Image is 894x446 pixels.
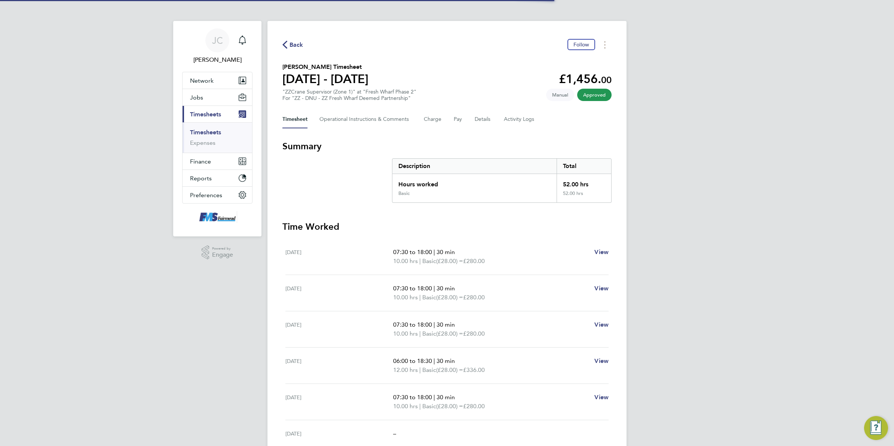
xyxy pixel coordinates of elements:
[173,21,261,236] nav: Main navigation
[182,211,252,223] a: Go to home page
[437,321,455,328] span: 30 min
[393,257,418,265] span: 10.00 hrs
[419,403,421,410] span: |
[182,28,252,64] a: JC[PERSON_NAME]
[422,329,436,338] span: Basic
[601,74,612,85] span: 00
[190,158,211,165] span: Finance
[463,294,485,301] span: £280.00
[212,36,223,45] span: JC
[393,430,396,437] span: –
[285,357,393,375] div: [DATE]
[393,321,432,328] span: 07:30 to 18:00
[393,403,418,410] span: 10.00 hrs
[198,211,237,223] img: f-mead-logo-retina.png
[594,285,609,292] span: View
[190,129,221,136] a: Timesheets
[183,89,252,106] button: Jobs
[594,248,609,256] span: View
[422,366,436,375] span: Basic
[594,393,609,402] a: View
[202,245,233,260] a: Powered byEngage
[594,357,609,366] a: View
[419,257,421,265] span: |
[422,402,436,411] span: Basic
[436,257,463,265] span: (£28.00) =
[392,158,612,203] div: Summary
[594,320,609,329] a: View
[393,357,432,364] span: 06:00 to 18:30
[594,284,609,293] a: View
[398,190,410,196] div: Basic
[393,248,432,256] span: 07:30 to 18:00
[285,393,393,411] div: [DATE]
[190,175,212,182] span: Reports
[392,159,557,174] div: Description
[393,366,418,373] span: 12.00 hrs
[183,122,252,153] div: Timesheets
[577,89,612,101] span: This timesheet has been approved.
[475,110,492,128] button: Details
[419,330,421,337] span: |
[183,72,252,89] button: Network
[212,252,233,258] span: Engage
[567,39,595,50] button: Follow
[392,174,557,190] div: Hours worked
[434,321,435,328] span: |
[393,330,418,337] span: 10.00 hrs
[434,394,435,401] span: |
[573,41,589,48] span: Follow
[183,106,252,122] button: Timesheets
[864,416,888,440] button: Engage Resource Center
[285,248,393,266] div: [DATE]
[436,366,463,373] span: (£28.00) =
[594,394,609,401] span: View
[436,330,463,337] span: (£28.00) =
[546,89,574,101] span: This timesheet was manually created.
[434,285,435,292] span: |
[598,39,612,51] button: Timesheets Menu
[424,110,442,128] button: Charge
[183,153,252,169] button: Finance
[422,257,436,266] span: Basic
[434,248,435,256] span: |
[393,294,418,301] span: 10.00 hrs
[594,248,609,257] a: View
[594,321,609,328] span: View
[183,187,252,203] button: Preferences
[393,394,432,401] span: 07:30 to 18:00
[282,62,368,71] h2: [PERSON_NAME] Timesheet
[557,174,611,190] div: 52.00 hrs
[437,285,455,292] span: 30 min
[190,94,203,101] span: Jobs
[559,72,612,86] app-decimal: £1,456.
[437,248,455,256] span: 30 min
[183,170,252,186] button: Reports
[454,110,463,128] button: Pay
[285,320,393,338] div: [DATE]
[285,429,393,438] div: [DATE]
[463,330,485,337] span: £280.00
[393,285,432,292] span: 07:30 to 18:00
[190,111,221,118] span: Timesheets
[437,357,455,364] span: 30 min
[282,40,303,49] button: Back
[557,159,611,174] div: Total
[190,139,215,146] a: Expenses
[282,221,612,233] h3: Time Worked
[282,71,368,86] h1: [DATE] - [DATE]
[290,40,303,49] span: Back
[594,357,609,364] span: View
[422,293,436,302] span: Basic
[282,89,416,101] div: "ZZCrane Supervisor (Zone 1)" at "Fresh Wharf Phase 2"
[282,110,307,128] button: Timesheet
[212,245,233,252] span: Powered by
[463,257,485,265] span: £280.00
[182,55,252,64] span: Joanne Conway
[437,394,455,401] span: 30 min
[557,190,611,202] div: 52.00 hrs
[436,294,463,301] span: (£28.00) =
[463,403,485,410] span: £280.00
[282,95,416,101] div: For "ZZ - DNU - ZZ Fresh Wharf Deemed Partnership"
[419,294,421,301] span: |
